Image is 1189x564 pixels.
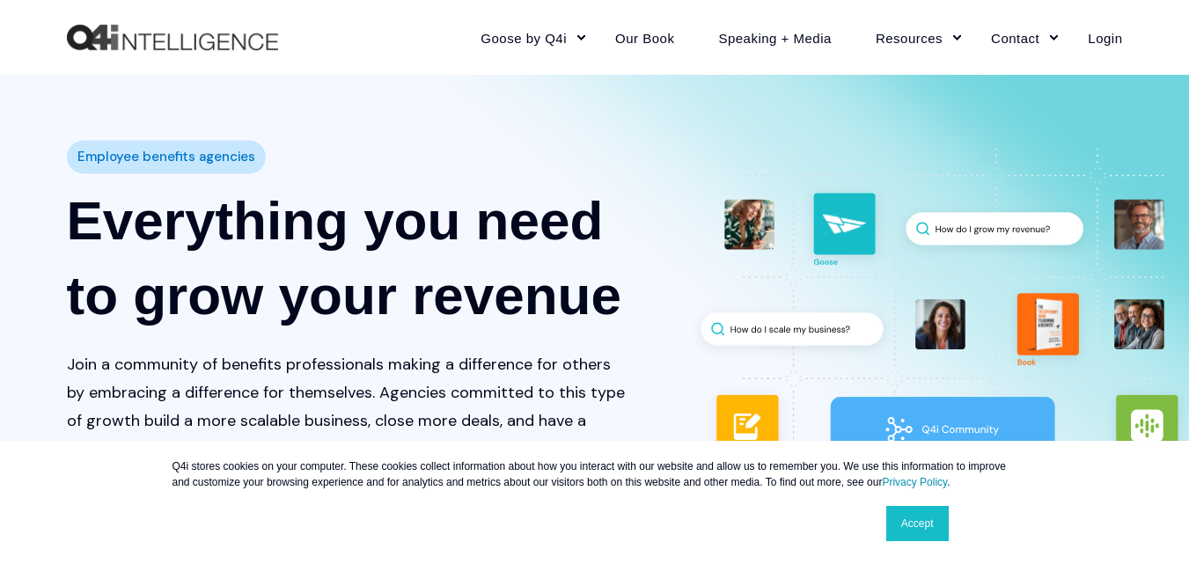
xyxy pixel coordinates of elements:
[882,476,947,488] a: Privacy Policy
[77,144,255,170] span: Employee benefits agencies
[172,458,1017,490] p: Q4i stores cookies on your computer. These cookies collect information about how you interact wit...
[886,506,949,541] a: Accept
[67,25,278,51] img: Q4intelligence, LLC logo
[67,25,278,51] a: Back to Home
[67,350,627,463] p: Join a community of benefits professionals making a difference for others by embracing a differen...
[67,183,627,333] h1: Everything you need to grow your revenue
